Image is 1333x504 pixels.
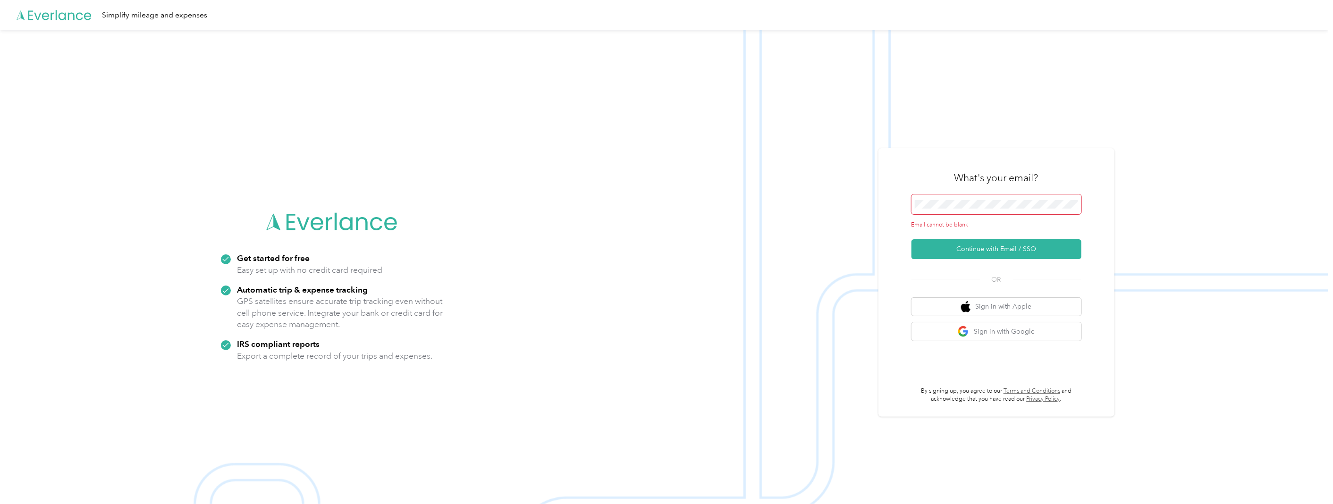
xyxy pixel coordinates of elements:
[911,239,1081,259] button: Continue with Email / SSO
[237,339,320,349] strong: IRS compliant reports
[1027,395,1060,403] a: Privacy Policy
[958,326,970,337] img: google logo
[954,171,1038,185] h3: What's your email?
[237,285,368,294] strong: Automatic trip & expense tracking
[911,298,1081,316] button: apple logoSign in with Apple
[961,301,970,313] img: apple logo
[911,221,1081,229] div: Email cannot be blank
[237,350,433,362] p: Export a complete record of your trips and expenses.
[911,387,1081,403] p: By signing up, you agree to our and acknowledge that you have read our .
[237,295,444,330] p: GPS satellites ensure accurate trip tracking even without cell phone service. Integrate your bank...
[980,275,1013,285] span: OR
[237,264,383,276] p: Easy set up with no credit card required
[1004,387,1060,395] a: Terms and Conditions
[237,253,310,263] strong: Get started for free
[102,9,207,21] div: Simplify mileage and expenses
[911,322,1081,341] button: google logoSign in with Google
